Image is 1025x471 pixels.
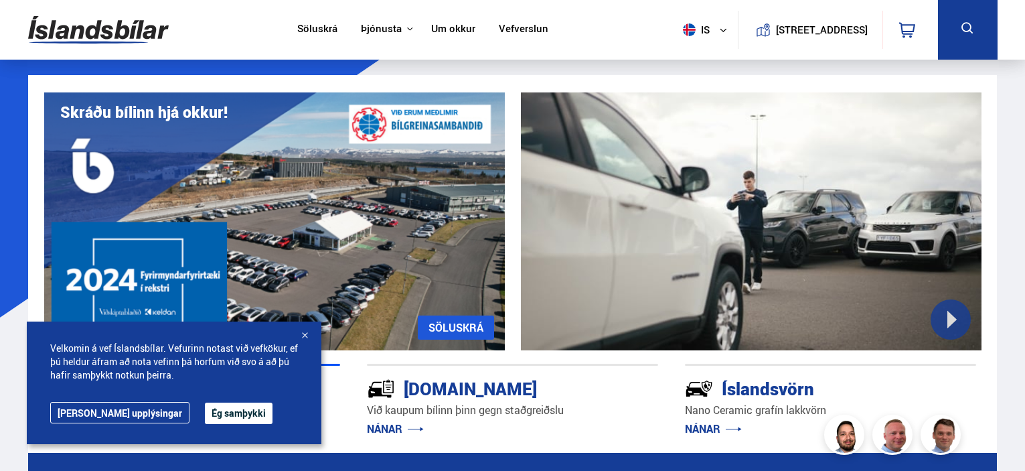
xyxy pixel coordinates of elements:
a: [PERSON_NAME] upplýsingar [50,402,189,423]
img: eKx6w-_Home_640_.png [44,92,505,350]
div: Íslandsvörn [685,376,929,399]
button: [STREET_ADDRESS] [781,24,863,36]
button: Þjónusta [361,23,402,36]
a: Um okkur [431,23,475,37]
img: G0Ugv5HjCgRt.svg [28,8,169,52]
div: [DOMAIN_NAME] [367,376,611,399]
img: siFngHWaQ9KaOqBr.png [874,417,915,457]
p: Nano Ceramic grafín lakkvörn [685,403,976,418]
img: -Svtn6bYgwAsiwNX.svg [685,375,713,403]
a: SÖLUSKRÁ [418,316,494,340]
a: NÁNAR [367,421,424,436]
span: is [678,23,711,36]
img: nhp88E3Fdnt1Opn2.png [826,417,866,457]
img: svg+xml;base64,PHN2ZyB4bWxucz0iaHR0cDovL3d3dy53My5vcmcvMjAwMC9zdmciIHdpZHRoPSI1MTIiIGhlaWdodD0iNT... [683,23,696,36]
span: Velkomin á vef Íslandsbílar. Vefurinn notast við vefkökur, ef þú heldur áfram að nota vefinn þá h... [50,342,298,382]
button: Ég samþykki [205,403,272,424]
img: FbJEzSuNWCJXmdc-.webp [923,417,963,457]
a: NÁNAR [685,421,742,436]
h1: Skráðu bílinn hjá okkur! [60,103,228,121]
a: Söluskrá [297,23,337,37]
a: [STREET_ADDRESS] [745,11,875,49]
button: is [678,10,738,50]
p: Við kaupum bílinn þinn gegn staðgreiðslu [367,403,658,418]
img: tr5P-W3DuiFaO7aO.svg [367,375,395,403]
a: Vefverslun [499,23,548,37]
